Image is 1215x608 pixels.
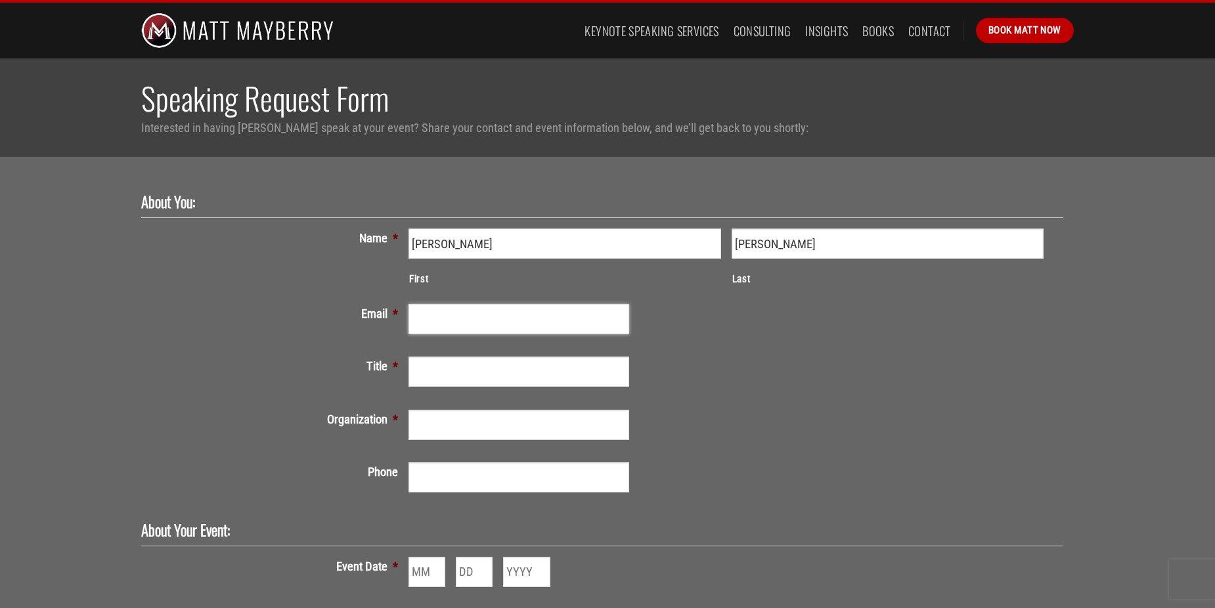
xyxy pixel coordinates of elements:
span: Book Matt Now [988,22,1061,38]
label: Email [141,304,409,323]
label: Organization [141,410,409,429]
input: YYYY [503,557,550,587]
span: Speaking Request Form [141,75,389,121]
a: Keynote Speaking Services [585,19,718,43]
p: Interested in having [PERSON_NAME] speak at your event? Share your contact and event information ... [141,118,1074,137]
img: Matt Mayberry [141,3,334,58]
label: Last [732,272,1044,288]
a: Consulting [734,19,791,43]
a: Books [862,19,894,43]
h2: About Your Event: [141,521,1053,540]
input: DD [456,557,493,587]
a: Contact [908,19,951,43]
label: First [409,272,720,288]
input: MM [409,557,445,587]
label: Title [141,357,409,376]
a: Book Matt Now [976,18,1074,43]
a: Insights [805,19,848,43]
label: Name [141,228,409,248]
label: Phone [141,462,409,481]
label: Event Date [141,557,409,576]
h2: About You: [141,192,1053,212]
